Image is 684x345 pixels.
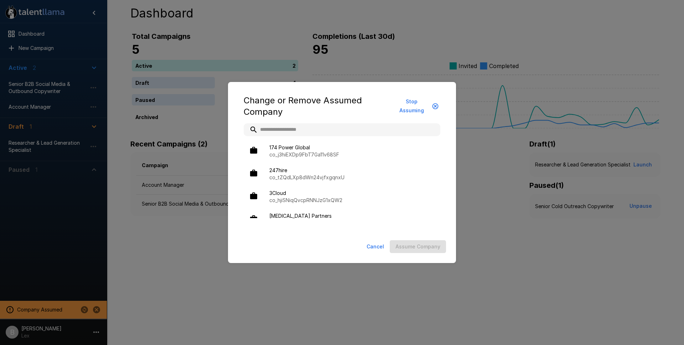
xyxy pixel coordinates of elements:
span: [MEDICAL_DATA] Partners [269,212,435,220]
h5: Change or Remove Assumed Company [244,95,392,118]
div: 174 Power Globalco_j3hiEXDp9FbT7Ga11v68SF [244,140,440,162]
span: 247hire [269,167,435,174]
div: 3Cloudco_hjiSNiqQvcpRNNJzG1xQW2 [244,186,440,207]
p: co_tZQdLXp8dWn24vjfxgqnxU [269,174,435,181]
span: 174 Power Global [269,144,435,151]
span: 3Cloud [269,190,435,197]
button: Stop Assuming [392,95,440,117]
p: co_hjiSNiqQvcpRNNJzG1xQW2 [269,197,435,204]
div: [MEDICAL_DATA] Partnersco_8PSdQ36hYbQ6gTgxZM3FfF [244,209,440,230]
button: Cancel [364,240,387,253]
div: 247hireco_tZQdLXp8dWn24vjfxgqnxU [244,163,440,185]
p: co_j3hiEXDp9FbT7Ga11v68SF [269,151,435,158]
